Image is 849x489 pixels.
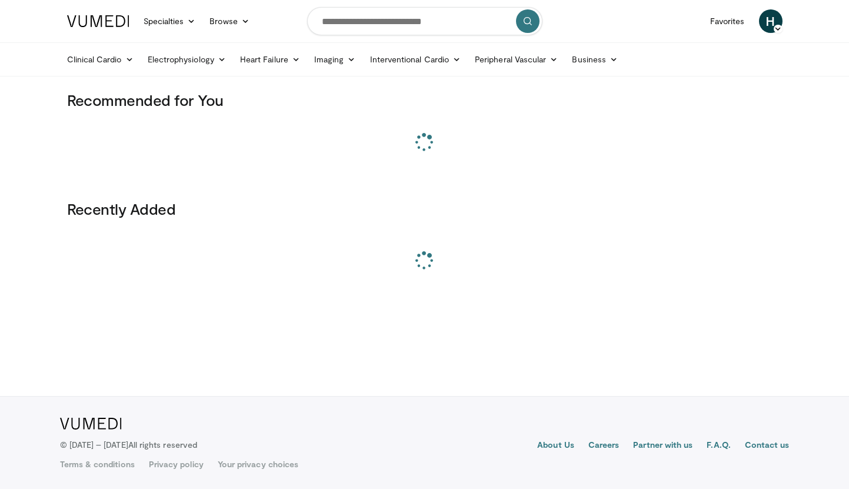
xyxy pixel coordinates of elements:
[141,48,233,71] a: Electrophysiology
[307,48,363,71] a: Imaging
[60,48,141,71] a: Clinical Cardio
[60,439,198,451] p: © [DATE] – [DATE]
[363,48,468,71] a: Interventional Cardio
[307,7,542,35] input: Search topics, interventions
[707,439,730,453] a: F.A.Q.
[633,439,692,453] a: Partner with us
[565,48,625,71] a: Business
[67,91,783,109] h3: Recommended for You
[537,439,574,453] a: About Us
[202,9,257,33] a: Browse
[60,418,122,430] img: VuMedi Logo
[218,458,298,470] a: Your privacy choices
[233,48,307,71] a: Heart Failure
[745,439,790,453] a: Contact us
[703,9,752,33] a: Favorites
[67,15,129,27] img: VuMedi Logo
[588,439,620,453] a: Careers
[67,199,783,218] h3: Recently Added
[468,48,565,71] a: Peripheral Vascular
[149,458,204,470] a: Privacy policy
[136,9,203,33] a: Specialties
[60,458,135,470] a: Terms & conditions
[128,440,197,450] span: All rights reserved
[759,9,783,33] a: H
